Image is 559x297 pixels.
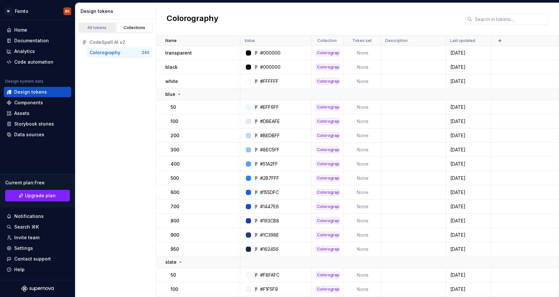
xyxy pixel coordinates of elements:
[14,37,49,44] div: Documentation
[4,97,71,108] a: Components
[5,79,43,84] div: Design system data
[316,272,339,278] div: Colorography
[87,47,152,58] button: Colorography245
[170,218,179,224] p: 800
[316,147,339,153] div: Colorography
[170,286,178,292] p: 100
[260,64,280,70] div: #000000
[316,104,339,110] div: Colorography
[170,246,179,252] p: 950
[260,175,279,181] div: #2B7FFF
[170,147,179,153] p: 300
[14,89,47,95] div: Design tokens
[4,57,71,67] a: Code automation
[260,132,280,139] div: #BEDBFF
[446,232,491,238] div: [DATE]
[21,285,54,292] svg: Supernova Logo
[170,272,176,278] p: 50
[167,13,218,25] h2: Colorography
[316,50,339,56] div: Colorography
[260,286,278,292] div: #F1F5F9
[260,104,279,110] div: #EFF6FF
[316,189,339,196] div: Colorography
[165,259,177,265] p: slate
[344,100,381,114] td: None
[165,64,178,70] p: black
[165,50,192,56] p: transparent
[260,246,279,252] div: #162456
[4,243,71,253] a: Settings
[14,256,51,262] div: Contact support
[4,108,71,118] a: Assets
[4,232,71,243] a: Invite team
[4,211,71,221] button: Notifications
[316,78,339,85] div: Colorography
[142,50,149,55] div: 245
[5,179,70,186] div: Current plan : Free
[344,171,381,185] td: None
[14,99,43,106] div: Components
[14,121,54,127] div: Storybook stories
[446,132,491,139] div: [DATE]
[316,64,339,70] div: Colorography
[5,190,70,201] a: Upgrade plan
[446,161,491,167] div: [DATE]
[81,25,113,30] div: All tokens
[260,161,278,167] div: #51A2FF
[14,234,39,241] div: Invite team
[316,175,339,181] div: Colorography
[4,46,71,56] a: Analytics
[446,189,491,196] div: [DATE]
[260,272,279,278] div: #F8FAFC
[14,213,44,220] div: Notifications
[118,25,151,30] div: Collections
[344,74,381,88] td: None
[4,254,71,264] button: Contact support
[170,118,178,125] p: 100
[14,110,29,117] div: Assets
[446,104,491,110] div: [DATE]
[472,13,549,25] input: Search in tokens...
[170,189,179,196] p: 600
[14,59,53,65] div: Code automation
[446,203,491,210] div: [DATE]
[344,143,381,157] td: None
[165,91,175,97] p: blue
[446,118,491,125] div: [DATE]
[14,131,44,138] div: Data sources
[170,203,179,210] p: 700
[14,27,27,33] div: Home
[316,286,339,292] div: Colorography
[446,50,491,56] div: [DATE]
[4,264,71,275] button: Help
[165,78,178,85] p: white
[14,266,25,273] div: Help
[344,60,381,74] td: None
[14,48,35,55] div: Analytics
[170,104,176,110] p: 50
[316,246,339,252] div: Colorography
[260,189,279,196] div: #155DFC
[316,232,339,238] div: Colorography
[260,218,279,224] div: #193CB8
[170,132,179,139] p: 200
[90,49,120,56] div: Colorography
[4,36,71,46] a: Documentation
[316,161,339,167] div: Colorography
[4,222,71,232] button: Search ⌘K
[344,157,381,171] td: None
[446,175,491,181] div: [DATE]
[260,147,279,153] div: #8EC5FF
[385,38,408,43] p: Description
[317,38,337,43] p: Collection
[344,214,381,228] td: None
[344,114,381,128] td: None
[4,25,71,35] a: Home
[90,39,149,46] div: CodeSpell AI v2
[316,218,339,224] div: Colorography
[260,203,279,210] div: #1447E6
[260,50,280,56] div: #000000
[14,224,39,230] div: Search ⌘K
[344,200,381,214] td: None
